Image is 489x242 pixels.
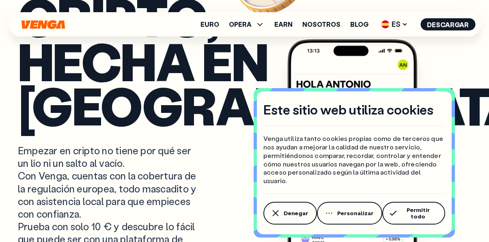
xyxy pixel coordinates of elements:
[263,202,317,225] button: Denegar
[274,21,293,28] a: Earn
[400,207,436,220] span: Permitir todo
[263,134,445,185] p: Venga utiliza tanto cookies propias como de terceros que nos ayudan a mejorar la calidad de nuest...
[381,20,389,28] img: flag-es
[337,210,373,216] span: Personalizar
[382,202,445,225] button: Permitir todo
[378,18,411,31] span: ES
[420,18,475,30] button: Descargar
[229,21,252,28] span: OPERA
[317,202,382,225] button: Personalizar
[20,20,66,29] svg: Inicio
[229,19,265,29] span: OPERA
[284,210,308,216] span: Denegar
[263,101,433,118] h4: Este sitio web utiliza cookies
[200,21,219,28] a: Euro
[302,21,340,28] a: Nosotros
[350,21,368,28] a: Blog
